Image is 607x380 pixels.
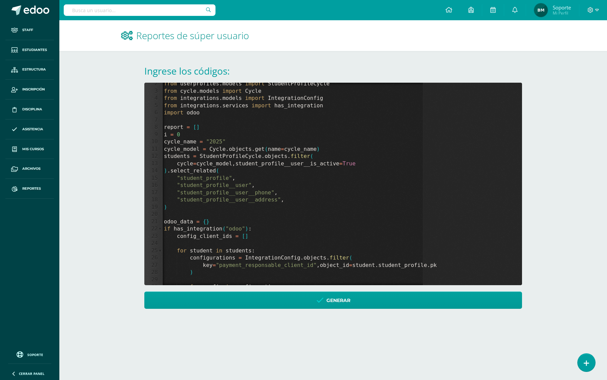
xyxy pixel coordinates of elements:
div: 23 [144,233,162,240]
input: Busca un usuario... [64,4,215,16]
div: 10 [144,138,162,146]
span: Reportes de súper usuario [136,29,249,42]
div: 12 [144,153,162,160]
span: Mi Perfil [553,10,571,16]
span: Inscripción [22,87,45,92]
a: Archivos [5,159,54,179]
div: 6 [144,109,162,117]
div: 28 [144,269,162,276]
div: 8 [144,124,162,131]
div: 29 [144,276,162,284]
span: Estudiantes [22,47,47,53]
img: 124947c2b8f52875b6fcaf013d3349fe.png [534,3,548,17]
div: 17 [144,189,162,197]
a: Mis cursos [5,139,54,159]
a: Disciplina [5,100,54,119]
span: Estructura [22,67,46,72]
span: Asistencia [22,127,43,132]
div: 11 [144,146,162,153]
div: 9 [144,131,162,139]
span: Reportes [22,186,41,191]
span: Cerrar panel [19,371,45,376]
div: 25 [144,247,162,255]
a: Staff [5,20,54,40]
a: Asistencia [5,119,54,139]
span: Generar [326,292,350,309]
div: 16 [144,182,162,189]
span: Mis cursos [22,146,44,152]
div: 19 [144,204,162,211]
div: 5 [144,102,162,110]
a: Estructura [5,60,54,80]
div: 2 [144,80,162,88]
div: 21 [144,218,162,226]
div: 3 [144,88,162,95]
div: 15 [144,175,162,182]
h1: Ingrese los códigos: [144,64,522,77]
div: 7 [144,117,162,124]
div: 26 [144,254,162,262]
div: 13 [144,160,162,168]
a: Estudiantes [5,40,54,60]
span: Soporte [553,4,571,11]
div: 4 [144,95,162,102]
a: Inscripción [5,80,54,100]
a: Reportes [5,179,54,199]
div: 22 [144,225,162,233]
div: 27 [144,262,162,269]
span: Archivos [22,166,40,171]
span: Staff [22,27,33,33]
div: 14 [144,167,162,175]
div: 18 [144,196,162,204]
div: 30 [144,283,162,291]
a: Soporte [8,350,51,359]
span: Disciplina [22,107,42,112]
span: Soporte [27,352,43,357]
div: 20 [144,211,162,218]
div: 24 [144,240,162,247]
